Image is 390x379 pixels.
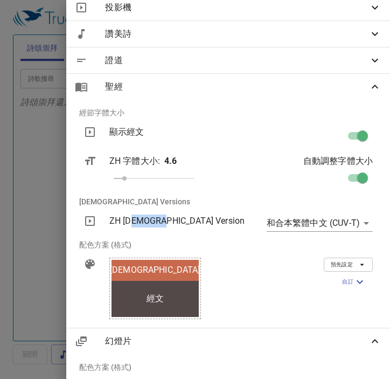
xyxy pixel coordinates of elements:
div: 和合本繁體中文 (CUV-T) [267,215,373,232]
p: ZH [DEMOGRAPHIC_DATA] Version [109,215,245,228]
span: 經文 [147,292,164,305]
div: 讚美詩 [66,21,390,47]
li: 配色方案 (格式) [71,232,386,258]
button: 預先設定 [324,258,373,272]
button: 自訂 [336,274,373,290]
p: 自動調整字體大小 [303,155,373,168]
p: ZH 字體大小 : [109,155,160,168]
div: 幻燈片 [66,328,390,354]
div: 證道 [66,47,390,73]
span: 讚美詩 [105,27,368,40]
span: 自訂 [342,275,366,288]
span: [DEMOGRAPHIC_DATA] [110,264,200,277]
div: 聖經 [66,74,390,100]
span: 證道 [105,54,368,67]
li: 經節字體大小 [71,100,386,126]
li: [DEMOGRAPHIC_DATA] Versions [71,189,386,215]
span: 聖經 [105,80,368,93]
span: 幻燈片 [105,335,368,348]
span: 預先設定 [331,260,366,270]
p: 4.6 [164,155,177,168]
p: 顯示經文 [109,126,245,139]
span: 投影機 [105,1,368,14]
